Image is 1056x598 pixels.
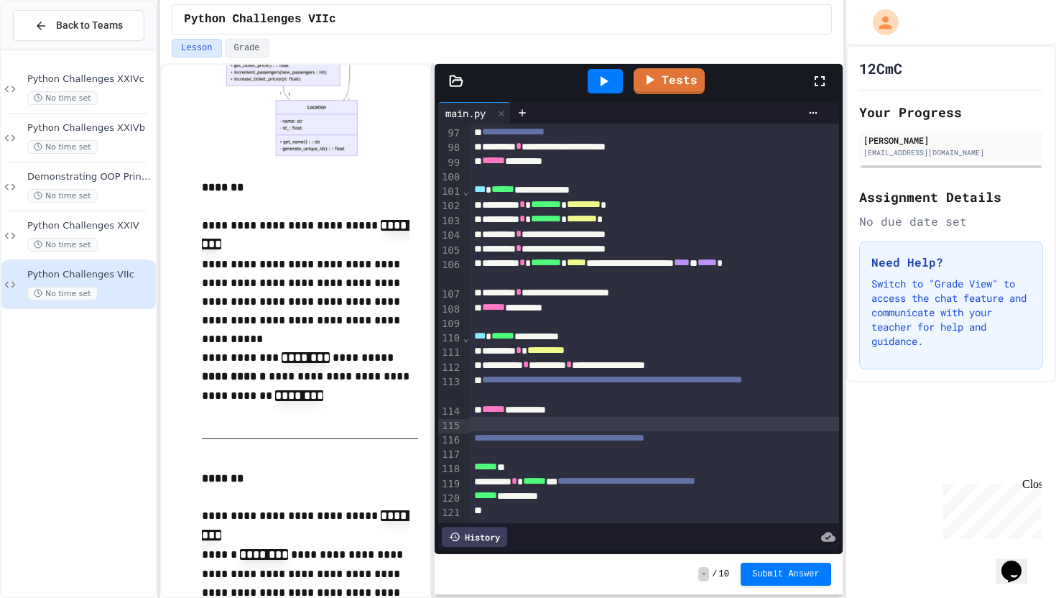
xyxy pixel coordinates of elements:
[438,244,462,258] div: 105
[996,540,1042,584] iframe: chat widget
[27,220,153,232] span: Python Challenges XXIV
[438,419,462,433] div: 115
[27,189,98,203] span: No time set
[859,58,902,78] h1: 12CmC
[634,68,705,94] a: Tests
[438,331,462,346] div: 110
[438,229,462,243] div: 104
[719,569,729,580] span: 10
[27,238,98,252] span: No time set
[438,506,462,520] div: 121
[438,287,462,302] div: 107
[27,287,98,300] span: No time set
[27,73,153,86] span: Python Challenges XXIVc
[712,569,717,580] span: /
[438,126,462,141] div: 97
[438,185,462,199] div: 101
[442,527,507,547] div: History
[438,346,462,360] div: 111
[438,106,493,121] div: main.py
[438,361,462,375] div: 112
[741,563,831,586] button: Submit Answer
[438,156,462,170] div: 99
[27,171,153,183] span: Demonstrating OOP Principles Task
[752,569,820,580] span: Submit Answer
[858,6,902,39] div: My Account
[863,147,1039,158] div: [EMAIL_ADDRESS][DOMAIN_NAME]
[438,448,462,462] div: 117
[438,492,462,506] div: 120
[462,332,469,344] span: Fold line
[27,140,98,154] span: No time set
[438,462,462,477] div: 118
[871,277,1031,349] p: Switch to "Grade View" to access the chat feature and communicate with your teacher for help and ...
[438,433,462,448] div: 116
[225,39,269,57] button: Grade
[859,102,1043,122] h2: Your Progress
[6,6,99,91] div: Chat with us now!Close
[438,375,462,405] div: 113
[871,254,1031,271] h3: Need Help?
[438,170,462,185] div: 100
[859,187,1043,207] h2: Assignment Details
[13,10,144,41] button: Back to Teams
[859,213,1043,230] div: No due date set
[27,122,153,134] span: Python Challenges XXIVb
[438,199,462,213] div: 102
[438,405,462,419] div: 114
[438,258,462,287] div: 106
[698,567,709,581] span: -
[462,185,469,197] span: Fold line
[27,91,98,105] span: No time set
[56,18,123,33] span: Back to Teams
[438,102,511,124] div: main.py
[438,477,462,492] div: 119
[184,11,335,28] span: Python Challenges VIIc
[438,303,462,317] div: 108
[937,478,1042,539] iframe: chat widget
[438,214,462,229] div: 103
[438,141,462,155] div: 98
[27,269,153,281] span: Python Challenges VIIc
[438,317,462,331] div: 109
[172,39,221,57] button: Lesson
[863,134,1039,147] div: [PERSON_NAME]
